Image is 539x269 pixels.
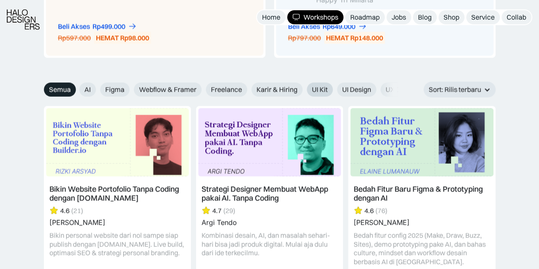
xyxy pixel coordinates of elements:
a: Roadmap [345,10,385,24]
span: UI Kit [312,85,328,94]
form: Email Form [44,83,398,97]
span: Karir & Hiring [257,85,297,94]
a: Shop [438,10,464,24]
div: Blog [418,13,432,22]
a: Home [257,10,285,24]
a: Service [466,10,500,24]
div: Rp797.000 [288,34,321,43]
div: Rp597.000 [58,34,91,43]
div: Beli Akses [288,22,320,31]
span: Webflow & Framer [139,85,196,94]
a: Workshops [287,10,343,24]
div: Sort: Rilis terbaru [429,85,481,94]
a: Beli AksesRp499.000 [58,22,137,31]
span: AI [84,85,91,94]
div: Roadmap [350,13,380,22]
span: Figma [105,85,124,94]
a: Jobs [386,10,411,24]
div: HEMAT Rp98.000 [96,34,149,43]
span: Freelance [211,85,242,94]
div: Collab [507,13,526,22]
div: Beli Akses [58,22,90,31]
span: UX Design [386,85,417,94]
div: Rp499.000 [92,22,125,31]
div: Workshops [303,13,338,22]
div: Service [471,13,495,22]
div: Jobs [392,13,406,22]
div: Shop [444,13,459,22]
a: Beli AksesRp649.000 [288,22,367,31]
div: Sort: Rilis terbaru [424,82,496,98]
div: HEMAT Rp148.000 [326,34,383,43]
div: Rp649.000 [323,22,355,31]
span: Semua [49,85,71,94]
span: UI Design [342,85,371,94]
a: Collab [502,10,531,24]
div: Home [262,13,280,22]
a: Blog [413,10,437,24]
